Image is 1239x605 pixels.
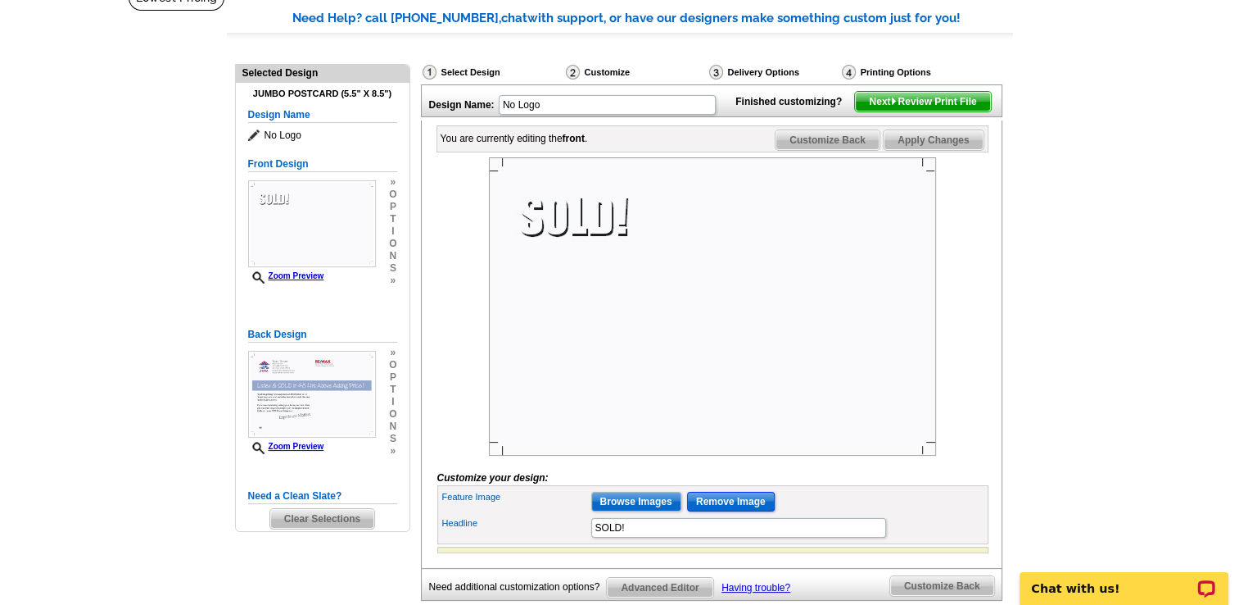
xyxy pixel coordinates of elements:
div: Need Help? call [PHONE_NUMBER], with support, or have our designers make something custom just fo... [292,9,1013,28]
span: Advanced Editor [607,578,712,598]
span: s [389,433,396,445]
span: o [389,189,396,201]
div: Selected Design [236,65,409,80]
h5: Back Design [248,327,397,343]
div: Delivery Options [708,64,840,80]
strong: Design Name: [429,99,495,111]
img: Z18904466_00001_1.jpg [489,157,936,456]
a: Zoom Preview [248,271,324,280]
a: Advanced Editor [606,577,713,598]
img: Delivery Options [709,65,723,80]
div: Select Design [421,64,564,84]
span: Next Review Print File [855,92,990,111]
div: You are currently editing the . [441,131,588,146]
span: n [389,250,396,262]
span: chat [501,11,527,25]
b: front [563,133,585,144]
span: Customize Back [890,576,994,596]
input: Browse Images [591,492,681,512]
span: » [389,176,396,189]
label: Feature Image [442,490,590,504]
span: o [389,359,396,371]
img: Select Design [423,65,436,80]
span: » [389,445,396,457]
span: t [389,384,396,396]
span: » [389,347,396,359]
span: i [389,225,396,238]
span: Customize Back [776,130,880,150]
a: Zoom Preview [248,442,324,451]
div: Printing Options [840,64,986,80]
iframe: LiveChat chat widget [1009,553,1239,605]
span: s [389,262,396,275]
img: Customize [566,65,580,80]
h5: Need a Clean Slate? [248,489,397,504]
span: » [389,275,396,287]
i: Customize your design: [437,472,549,484]
span: o [389,408,396,421]
h4: Jumbo Postcard (5.5" x 8.5") [248,89,397,99]
span: t [389,213,396,225]
h5: Front Design [248,157,397,172]
span: Apply Changes [884,130,983,150]
span: o [389,238,396,250]
img: button-next-arrow-white.png [890,98,898,105]
div: Customize [564,64,708,84]
div: Need additional customization options? [429,577,607,598]
strong: Finished customizing? [735,96,852,107]
h5: Design Name [248,107,397,123]
label: Headline [442,516,590,530]
span: No Logo [248,127,397,143]
img: Z18904466_00001_2.jpg [248,351,376,438]
span: i [389,396,396,408]
span: p [389,201,396,213]
span: Clear Selections [270,509,374,529]
input: Remove Image [687,492,775,512]
img: Z18904466_00001_1.jpg [248,180,376,267]
a: Having trouble? [721,582,790,594]
span: n [389,421,396,433]
span: p [389,371,396,384]
img: Printing Options & Summary [842,65,856,80]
